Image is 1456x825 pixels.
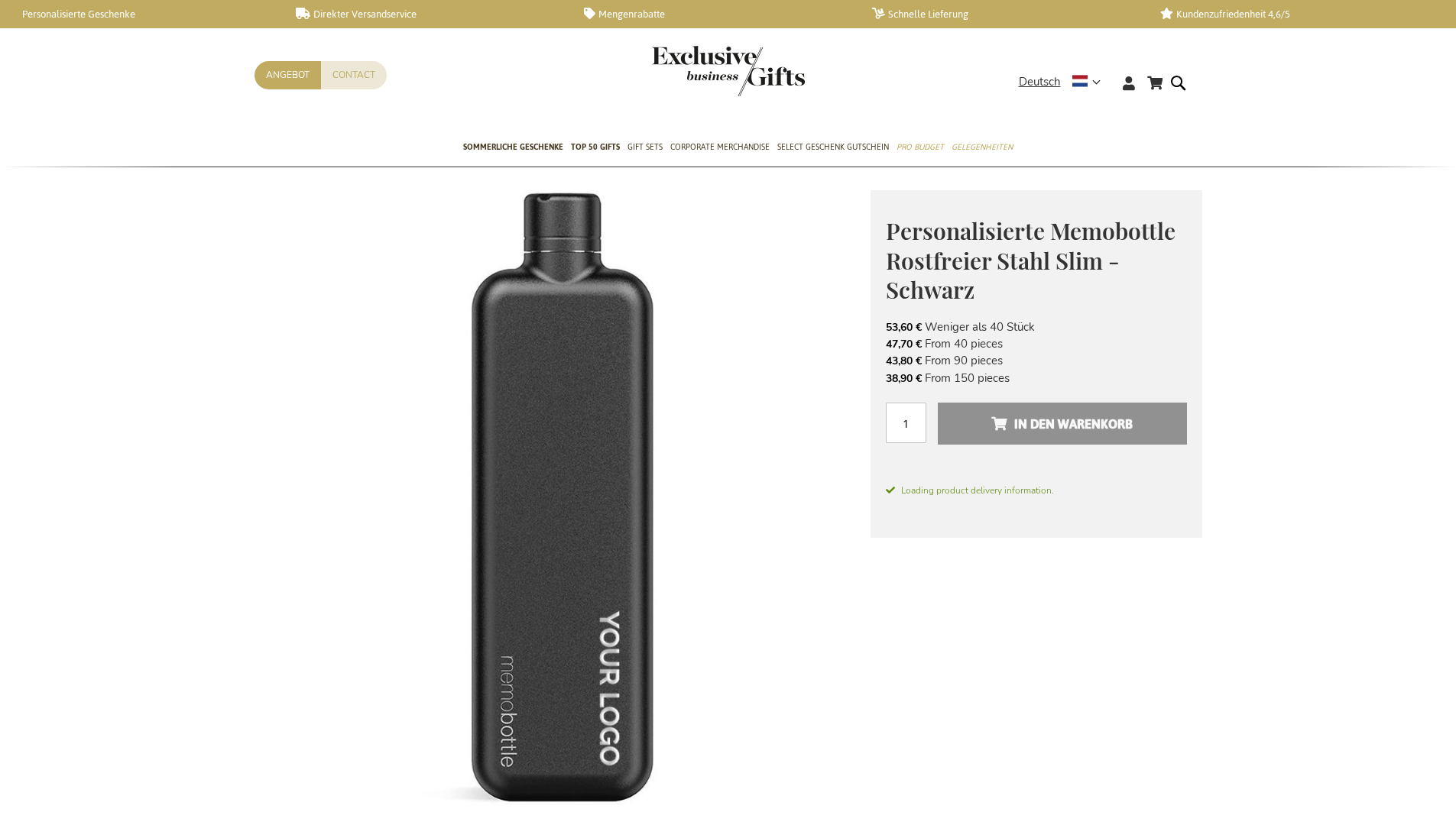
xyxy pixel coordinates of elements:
[296,8,559,21] a: Direkter Versandservice
[897,139,944,155] span: Pro Budget
[952,129,1013,167] a: Gelegenheiten
[886,337,922,351] span: 47,70 €
[670,129,770,167] a: Corporate Merchandise
[8,8,271,21] a: Personalisierte Geschenke
[255,61,321,89] a: Angebot
[886,352,1187,369] li: From 90 pieces
[777,129,889,167] a: Select Geschenk Gutschein
[627,139,663,155] span: Gift Sets
[872,8,1136,21] a: Schnelle Lieferung
[1019,73,1061,91] span: Deutsch
[1160,8,1424,21] a: Kundenzufriedenheit 4,6/5
[584,8,848,21] a: Mengenrabatte
[886,319,1187,335] li: Weniger als 40 Stück
[321,61,387,89] a: Contact
[652,46,805,96] img: Exclusive Business gifts logo
[777,139,889,155] span: Select Geschenk Gutschein
[886,370,1187,387] li: From 150 pieces
[886,354,922,368] span: 43,80 €
[652,46,728,96] a: store logo
[255,190,871,806] img: Personalisierte Memobottle Rostfreier Stahl Slim - Schwarz
[627,129,663,167] a: Gift Sets
[886,320,922,335] span: 53,60 €
[952,139,1013,155] span: Gelegenheiten
[886,403,926,443] input: Menge
[463,139,563,155] span: Sommerliche geschenke
[886,215,1176,305] span: Personalisierte Memobottle Rostfreier Stahl Slim - Schwarz
[571,129,620,167] a: TOP 50 Gifts
[886,371,922,386] span: 38,90 €
[463,129,563,167] a: Sommerliche geschenke
[897,129,944,167] a: Pro Budget
[886,484,1187,497] span: Loading product delivery information.
[571,139,620,155] span: TOP 50 Gifts
[886,335,1187,352] li: From 40 pieces
[670,139,770,155] span: Corporate Merchandise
